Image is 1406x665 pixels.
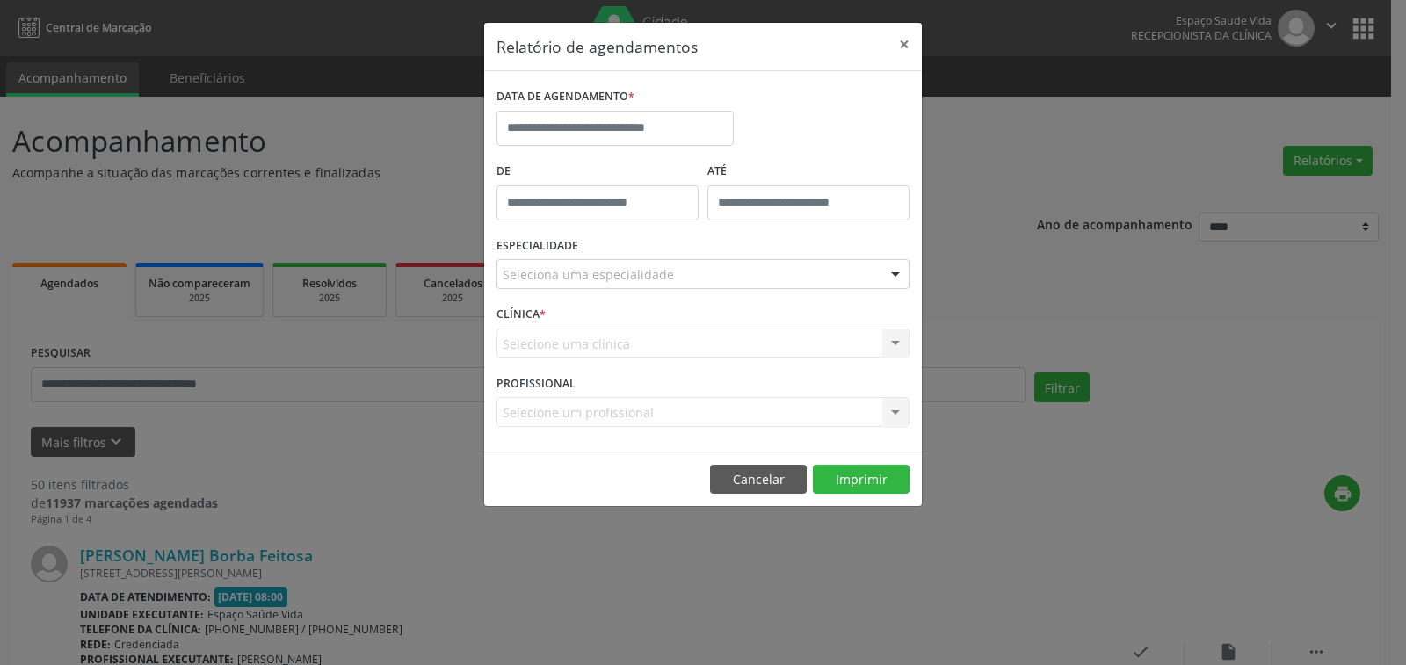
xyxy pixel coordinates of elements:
button: Cancelar [710,465,807,495]
label: CLÍNICA [496,301,546,329]
label: DATA DE AGENDAMENTO [496,83,634,111]
h5: Relatório de agendamentos [496,35,698,58]
button: Close [887,23,922,66]
span: Seleciona uma especialidade [503,265,674,284]
label: PROFISSIONAL [496,370,576,397]
label: ESPECIALIDADE [496,233,578,260]
label: De [496,158,699,185]
button: Imprimir [813,465,910,495]
label: ATÉ [707,158,910,185]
